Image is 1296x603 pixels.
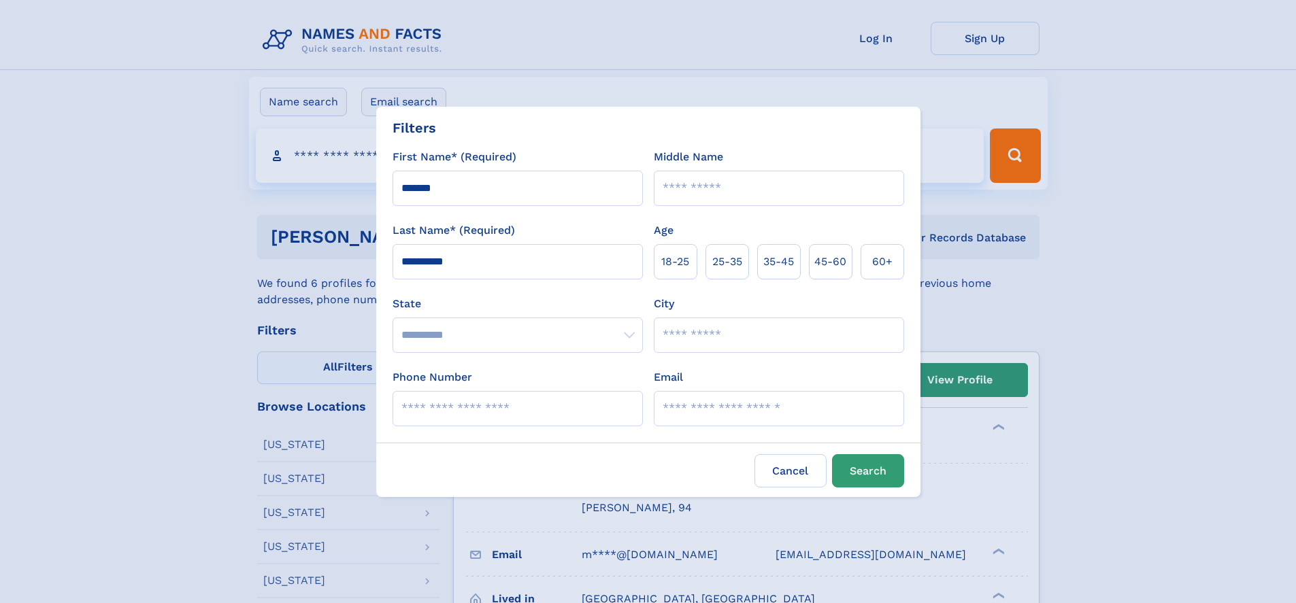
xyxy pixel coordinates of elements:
[872,254,893,270] span: 60+
[393,149,516,165] label: First Name* (Required)
[654,222,674,239] label: Age
[393,118,436,138] div: Filters
[661,254,689,270] span: 18‑25
[654,296,674,312] label: City
[654,149,723,165] label: Middle Name
[654,369,683,385] label: Email
[712,254,742,270] span: 25‑35
[754,454,827,487] label: Cancel
[393,296,643,312] label: State
[393,222,515,239] label: Last Name* (Required)
[814,254,846,270] span: 45‑60
[763,254,794,270] span: 35‑45
[832,454,904,487] button: Search
[393,369,472,385] label: Phone Number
